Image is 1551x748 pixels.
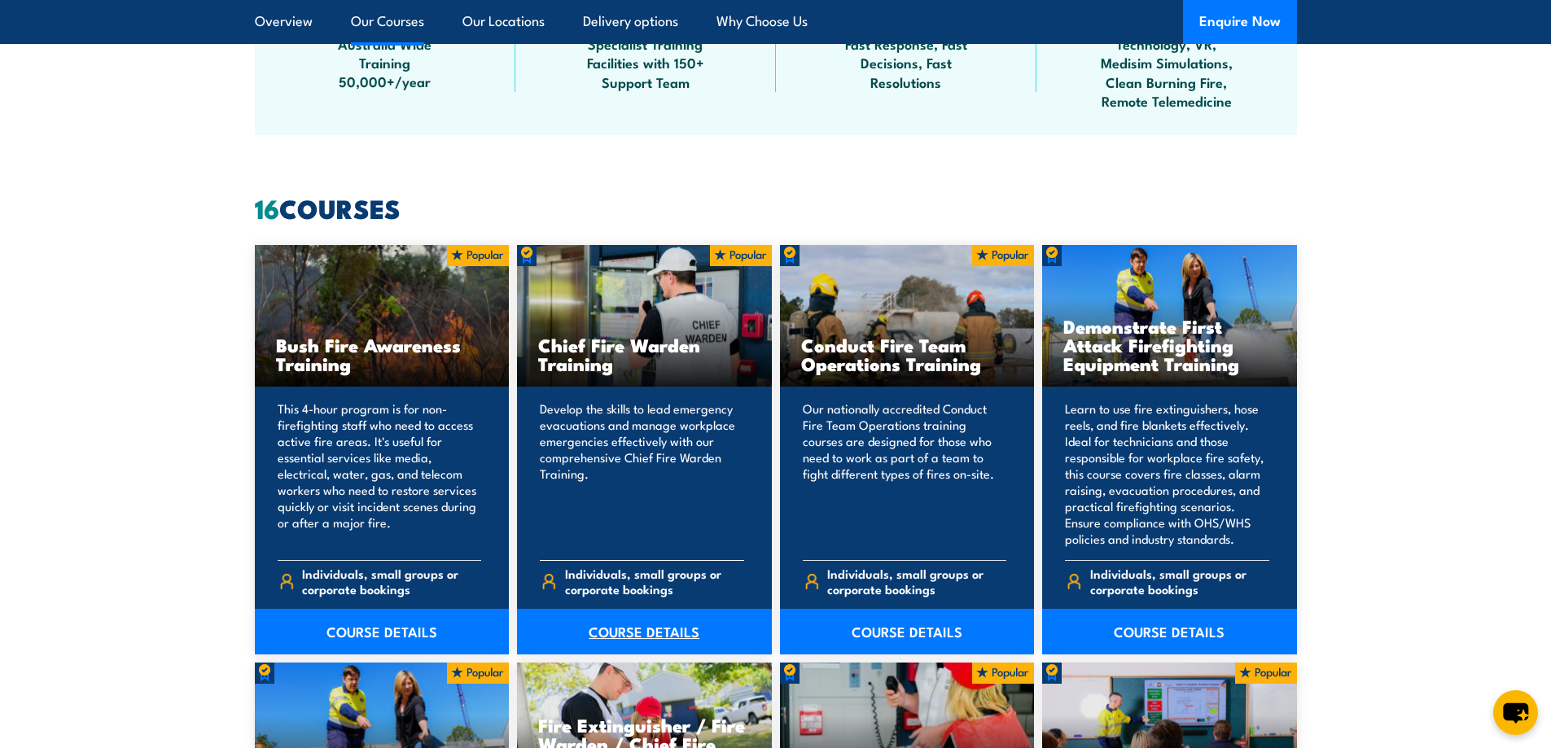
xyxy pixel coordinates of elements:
a: COURSE DETAILS [517,609,772,654]
h3: Chief Fire Warden Training [538,335,751,373]
h2: COURSES [255,196,1297,219]
h3: Bush Fire Awareness Training [276,335,489,373]
a: COURSE DETAILS [1042,609,1297,654]
span: Specialist Training Facilities with 150+ Support Team [572,34,719,91]
p: Develop the skills to lead emergency evacuations and manage workplace emergencies effectively wit... [540,400,744,547]
h3: Conduct Fire Team Operations Training [801,335,1014,373]
span: Individuals, small groups or corporate bookings [302,566,481,597]
h3: Demonstrate First Attack Firefighting Equipment Training [1063,317,1276,373]
span: Individuals, small groups or corporate bookings [565,566,744,597]
strong: 16 [255,187,279,228]
span: Individuals, small groups or corporate bookings [1090,566,1269,597]
button: chat-button [1493,690,1538,735]
p: This 4-hour program is for non-firefighting staff who need to access active fire areas. It's usef... [278,400,482,547]
span: Technology, VR, Medisim Simulations, Clean Burning Fire, Remote Telemedicine [1093,34,1240,111]
span: Fast Response, Fast Decisions, Fast Resolutions [833,34,979,91]
p: Learn to use fire extinguishers, hose reels, and fire blankets effectively. Ideal for technicians... [1065,400,1269,547]
span: Individuals, small groups or corporate bookings [827,566,1006,597]
a: COURSE DETAILS [255,609,510,654]
p: Our nationally accredited Conduct Fire Team Operations training courses are designed for those wh... [803,400,1007,547]
span: Australia Wide Training 50,000+/year [312,34,458,91]
a: COURSE DETAILS [780,609,1035,654]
